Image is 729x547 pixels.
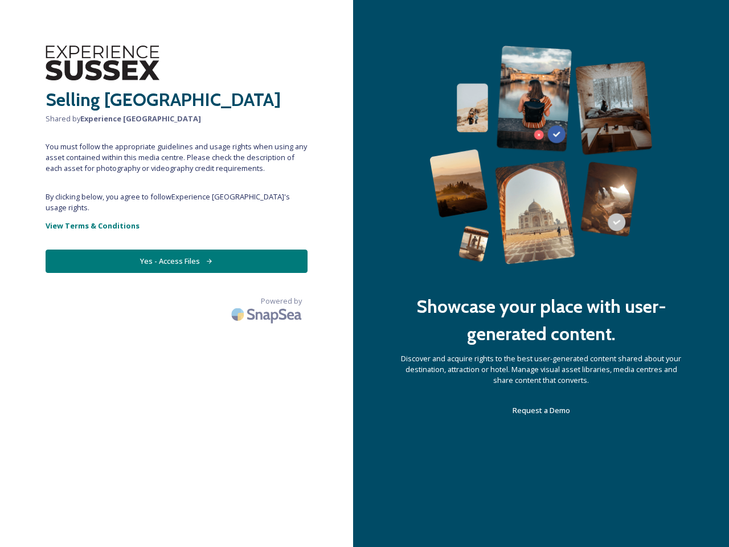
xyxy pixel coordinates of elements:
[80,113,201,124] strong: Experience [GEOGRAPHIC_DATA]
[399,293,683,348] h2: Showcase your place with user-generated content.
[46,191,308,213] span: By clicking below, you agree to follow Experience [GEOGRAPHIC_DATA] 's usage rights.
[46,46,159,80] img: WSCC%20ES%20Logo%20-%20Primary%20-%20Black.png
[46,219,308,232] a: View Terms & Conditions
[46,221,140,231] strong: View Terms & Conditions
[429,46,653,264] img: 63b42ca75bacad526042e722_Group%20154-p-800.png
[261,296,302,307] span: Powered by
[46,86,308,113] h2: Selling [GEOGRAPHIC_DATA]
[513,403,570,417] a: Request a Demo
[228,301,308,328] img: SnapSea Logo
[399,353,683,386] span: Discover and acquire rights to the best user-generated content shared about your destination, att...
[46,250,308,273] button: Yes - Access Files
[46,141,308,174] span: You must follow the appropriate guidelines and usage rights when using any asset contained within...
[46,113,308,124] span: Shared by
[513,405,570,415] span: Request a Demo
